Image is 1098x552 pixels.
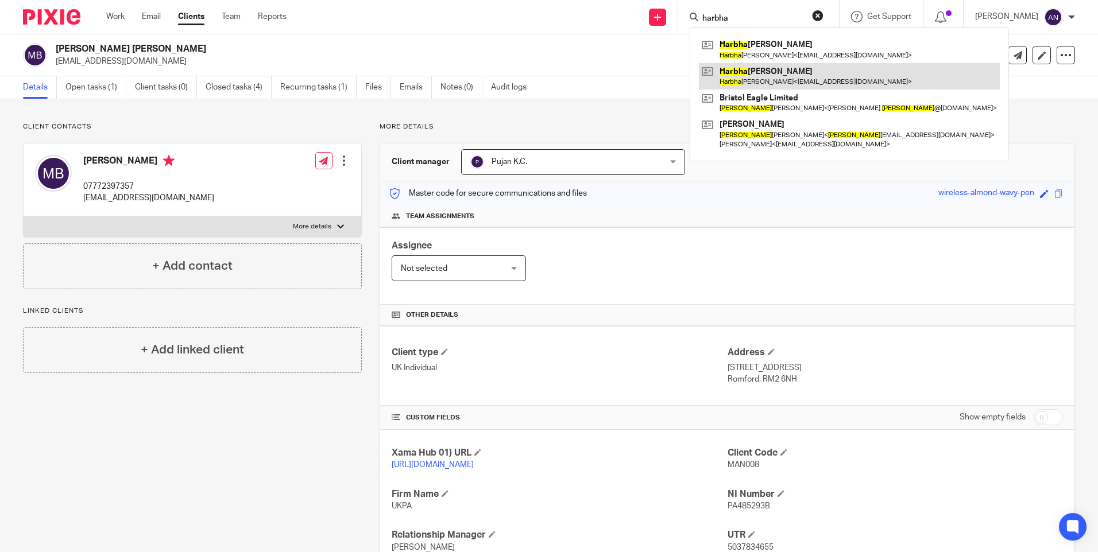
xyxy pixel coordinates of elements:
a: Clients [178,11,204,22]
span: Team assignments [406,212,474,221]
a: Closed tasks (4) [206,76,272,99]
span: Not selected [401,265,447,273]
a: [URL][DOMAIN_NAME] [392,461,474,469]
h4: Client type [392,347,727,359]
span: UKPA [392,502,412,510]
h4: [PERSON_NAME] [83,155,214,169]
h3: Client manager [392,156,450,168]
h4: UTR [728,529,1063,541]
img: Pixie [23,9,80,25]
h4: CUSTOM FIELDS [392,413,727,422]
img: svg%3E [23,43,47,67]
a: Work [106,11,125,22]
a: Files [365,76,391,99]
img: svg%3E [35,155,72,192]
h4: + Add contact [152,257,233,275]
img: svg%3E [470,155,484,169]
span: PA485293B [728,502,770,510]
a: Notes (0) [440,76,482,99]
p: Romford, RM2 6NH [728,374,1063,385]
span: Get Support [867,13,911,21]
a: Audit logs [491,76,535,99]
h2: [PERSON_NAME] [PERSON_NAME] [56,43,746,55]
span: [PERSON_NAME] [392,543,455,551]
h4: Relationship Manager [392,529,727,541]
p: Master code for secure communications and files [389,188,587,199]
p: UK Individual [392,362,727,374]
p: More details [380,122,1075,131]
a: Recurring tasks (1) [280,76,357,99]
a: Emails [400,76,432,99]
h4: Address [728,347,1063,359]
span: Pujan K.C. [492,158,527,166]
p: Linked clients [23,306,362,316]
span: 5037834655 [728,543,774,551]
span: Other details [406,310,458,320]
h4: Xama Hub 01) URL [392,447,727,459]
span: Assignee [392,241,432,250]
a: Email [142,11,161,22]
p: [EMAIL_ADDRESS][DOMAIN_NAME] [83,192,214,204]
span: MAN008 [728,461,759,469]
p: 07772397357 [83,181,214,192]
p: More details [293,222,331,231]
label: Show empty fields [960,411,1026,423]
a: Reports [258,11,287,22]
button: Clear [812,10,823,21]
a: Team [222,11,241,22]
h4: Firm Name [392,488,727,500]
h4: + Add linked client [141,341,244,359]
h4: Client Code [728,447,1063,459]
p: [PERSON_NAME] [975,11,1038,22]
p: Client contacts [23,122,362,131]
a: Details [23,76,57,99]
p: [EMAIL_ADDRESS][DOMAIN_NAME] [56,56,919,67]
i: Primary [163,155,175,166]
a: Open tasks (1) [65,76,126,99]
p: [STREET_ADDRESS] [728,362,1063,374]
img: svg%3E [1044,8,1062,26]
div: wireless-almond-wavy-pen [938,187,1034,200]
a: Client tasks (0) [135,76,197,99]
input: Search [701,14,805,24]
h4: NI Number [728,488,1063,500]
